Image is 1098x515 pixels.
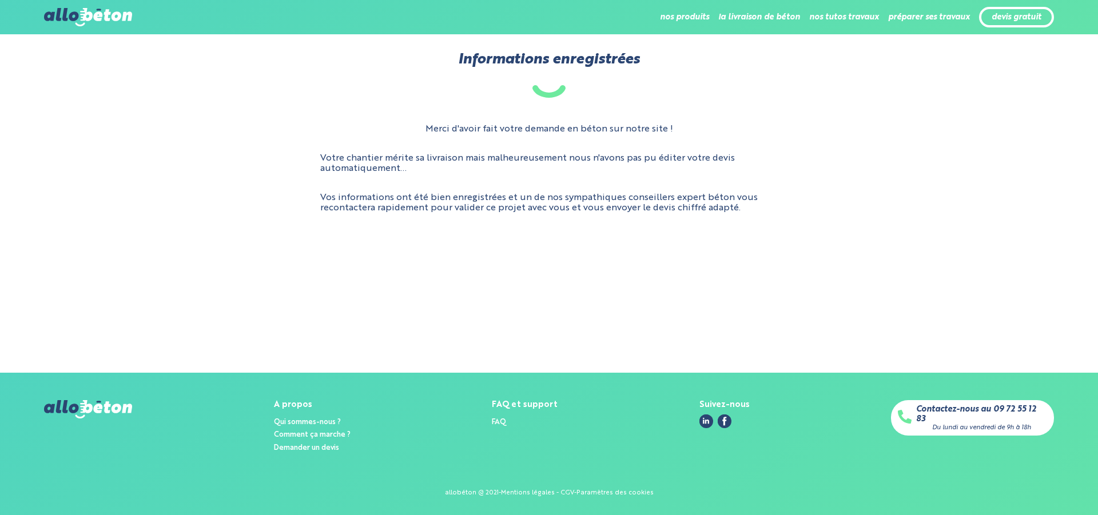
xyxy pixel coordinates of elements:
p: Votre chantier mérite sa livraison mais malheureusement nous n'avons pas pu éditer votre devis au... [320,153,778,174]
iframe: Help widget launcher [996,470,1085,502]
div: - [499,489,501,497]
a: devis gratuit [992,13,1041,22]
div: - [574,489,576,497]
a: Demander un devis [274,444,339,452]
div: Suivez-nous [699,400,750,410]
li: la livraison de béton [718,3,800,31]
a: CGV [560,489,574,496]
span: - [556,489,559,496]
li: nos produits [660,3,709,31]
a: Paramètres des cookies [576,489,654,496]
div: Du lundi au vendredi de 9h à 18h [932,424,1031,432]
div: allobéton @ 2021 [445,489,499,497]
div: FAQ et support [492,400,558,410]
li: nos tutos travaux [809,3,879,31]
a: Qui sommes-nous ? [274,418,341,426]
a: Contactez-nous au 09 72 55 12 83 [916,405,1047,424]
div: A propos [274,400,351,410]
img: allobéton [44,400,132,418]
a: Comment ça marche ? [274,431,351,438]
a: FAQ [492,418,506,426]
p: Merci d'avoir fait votre demande en béton sur notre site ! [425,124,673,134]
a: Mentions légales [501,489,555,496]
li: préparer ses travaux [888,3,970,31]
img: allobéton [44,8,132,26]
p: Vos informations ont été bien enregistrées et un de nos sympathiques conseillers expert béton vou... [320,193,778,214]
